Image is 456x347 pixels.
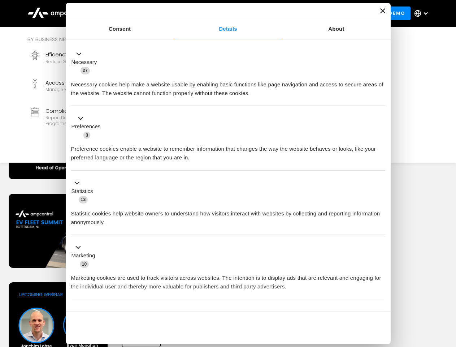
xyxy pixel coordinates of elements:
a: About [282,19,391,39]
span: 13 [79,196,88,203]
button: Marketing (10) [71,243,100,269]
span: 27 [81,67,90,74]
button: Preferences (3) [71,114,105,140]
a: Access ControlManage EV charger security and access [27,76,143,101]
label: Necessary [71,58,97,67]
a: Details [174,19,282,39]
a: EfficencyReduce grid contraints and fuel costs [27,48,143,73]
div: Marketing cookies are used to track visitors across websites. The intention is to display ads tha... [71,268,385,291]
div: Preference cookies enable a website to remember information that changes the way the website beha... [71,139,385,162]
button: Statistics (13) [71,179,97,204]
span: 3 [83,132,90,139]
a: Consent [66,19,174,39]
div: Report data and stay compliant with EV programs [45,115,140,126]
button: Okay [281,317,385,338]
div: Manage EV charger security and access [45,87,133,93]
label: Marketing [71,252,95,260]
div: Compliance [45,107,140,115]
label: Statistics [71,187,93,196]
div: Statistic cookies help website owners to understand how visitors interact with websites by collec... [71,204,385,227]
label: Preferences [71,123,101,131]
span: 10 [80,261,89,268]
div: Access Control [45,79,133,87]
div: Necessary cookies help make a website usable by enabling basic functions like page navigation and... [71,75,385,98]
span: 2 [119,309,126,316]
div: Efficency [45,51,129,59]
div: By business need [27,35,261,43]
button: Unclassified (2) [71,308,130,317]
button: Close banner [380,8,385,13]
a: ComplianceReport data and stay compliant with EV programs [27,104,143,129]
div: Reduce grid contraints and fuel costs [45,59,129,65]
button: Necessary (27) [71,50,101,75]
